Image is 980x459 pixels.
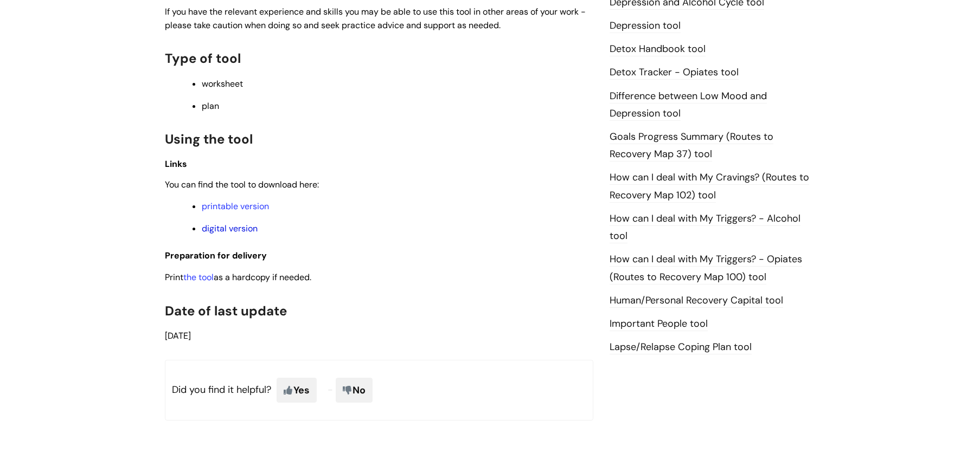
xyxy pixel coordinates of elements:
[165,50,241,67] span: Type of tool
[165,179,319,190] span: You can find the tool to download here:
[610,66,739,80] a: Detox Tracker - Opiates tool
[610,212,800,243] a: How can I deal with My Triggers? - Alcohol tool
[165,360,593,421] p: Did you find it helpful?
[202,201,269,212] a: printable version
[202,223,258,234] a: digital version
[610,19,681,33] a: Depression tool
[165,271,311,283] span: Print as a hardcopy if needed.
[165,330,191,341] span: [DATE]
[610,340,752,354] a: Lapse/Relapse Coping Plan tool
[610,317,708,331] a: Important People tool
[610,253,802,284] a: How can I deal with My Triggers? - Opiates (Routes to Recovery Map 100) tool
[202,78,243,89] span: worksheet
[165,250,267,261] span: Preparation for delivery
[610,42,706,56] a: Detox Handbook tool
[165,6,586,31] span: If you have the relevant experience and skills you may be able to use this tool in other areas of...
[610,171,809,202] a: How can I deal with My Cravings? (Routes to Recovery Map 102) tool
[202,100,219,112] span: plan
[183,271,214,283] a: the tool
[610,130,773,161] a: Goals Progress Summary (Routes to Recovery Map 37) tool
[165,302,287,319] span: Date of last update
[165,131,253,147] span: Using the tool
[610,294,783,308] a: Human/Personal Recovery Capital tool
[336,378,373,403] span: No
[610,89,767,121] a: Difference between Low Mood and Depression tool
[165,158,187,170] span: Links
[277,378,317,403] span: Yes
